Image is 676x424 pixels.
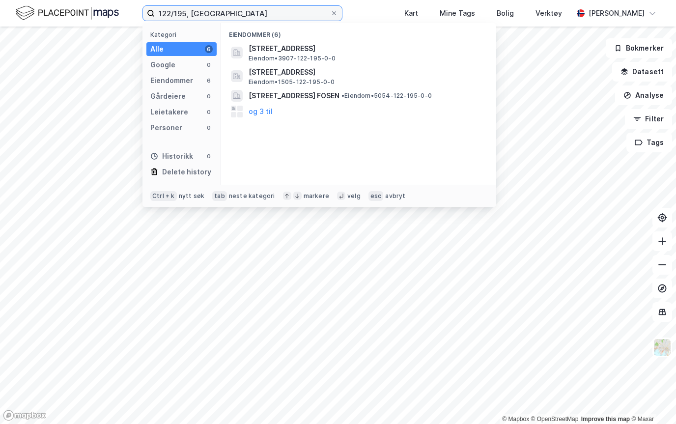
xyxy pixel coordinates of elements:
div: 0 [205,124,213,132]
span: Eiendom • 5054-122-195-0-0 [341,92,432,100]
button: Filter [625,109,672,129]
div: Gårdeiere [150,90,186,102]
a: Mapbox homepage [3,410,46,421]
div: velg [347,192,361,200]
img: Z [653,338,672,357]
div: 0 [205,108,213,116]
div: Historikk [150,150,193,162]
div: 6 [205,45,213,53]
span: • [341,92,344,99]
div: avbryt [385,192,405,200]
div: Kart [404,7,418,19]
div: Eiendommer [150,75,193,86]
button: Datasett [612,62,672,82]
span: [STREET_ADDRESS] [249,66,484,78]
div: Eiendommer (6) [221,23,496,41]
div: 6 [205,77,213,85]
button: og 3 til [249,106,273,117]
div: Google [150,59,175,71]
iframe: Chat Widget [627,377,676,424]
span: Eiendom • 3907-122-195-0-0 [249,55,336,62]
div: 0 [205,152,213,160]
span: [STREET_ADDRESS] FOSEN [249,90,339,102]
span: Eiendom • 1505-122-195-0-0 [249,78,335,86]
div: Verktøy [535,7,562,19]
div: Personer [150,122,182,134]
div: Mine Tags [440,7,475,19]
div: 0 [205,61,213,69]
a: Mapbox [502,416,529,423]
div: neste kategori [229,192,275,200]
div: Ctrl + k [150,191,177,201]
button: Analyse [615,85,672,105]
div: markere [304,192,329,200]
div: 0 [205,92,213,100]
button: Bokmerker [606,38,672,58]
div: [PERSON_NAME] [589,7,645,19]
div: Alle [150,43,164,55]
input: Søk på adresse, matrikkel, gårdeiere, leietakere eller personer [155,6,330,21]
div: Kontrollprogram for chat [627,377,676,424]
a: Improve this map [581,416,630,423]
button: Tags [626,133,672,152]
div: esc [368,191,384,201]
div: Bolig [497,7,514,19]
div: Leietakere [150,106,188,118]
span: [STREET_ADDRESS] [249,43,484,55]
div: Delete history [162,166,211,178]
img: logo.f888ab2527a4732fd821a326f86c7f29.svg [16,4,119,22]
div: nytt søk [179,192,205,200]
div: Kategori [150,31,217,38]
div: tab [212,191,227,201]
a: OpenStreetMap [531,416,579,423]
